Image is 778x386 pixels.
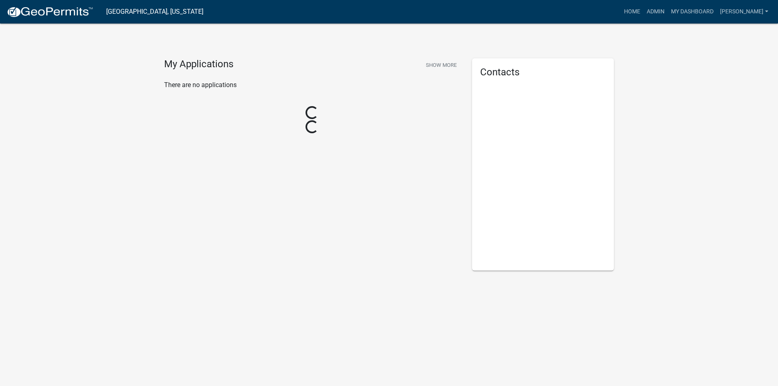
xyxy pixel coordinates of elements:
[164,80,460,90] p: There are no applications
[643,4,668,19] a: Admin
[106,5,203,19] a: [GEOGRAPHIC_DATA], [US_STATE]
[621,4,643,19] a: Home
[480,66,606,78] h5: Contacts
[717,4,772,19] a: [PERSON_NAME]
[423,58,460,72] button: Show More
[668,4,717,19] a: My Dashboard
[164,58,233,70] h4: My Applications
